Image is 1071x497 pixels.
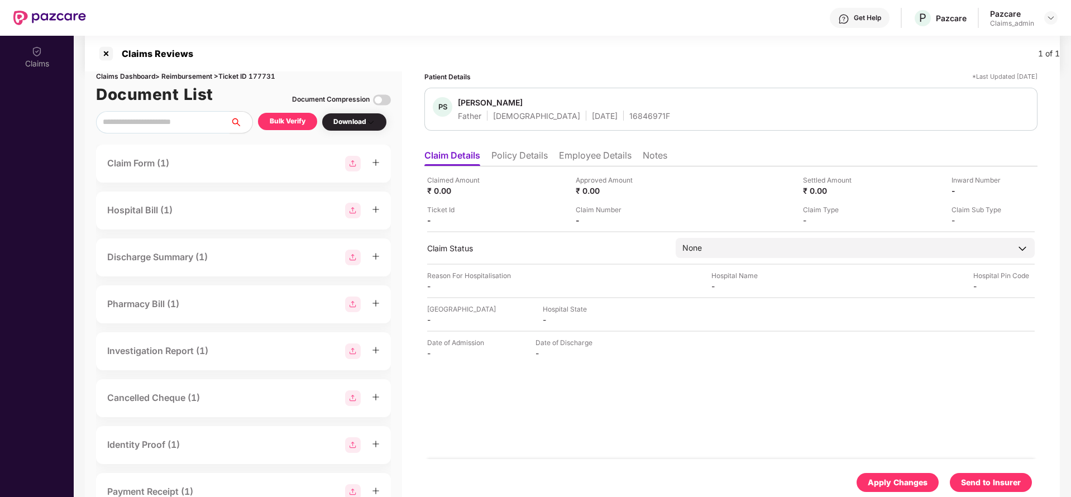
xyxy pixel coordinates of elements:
li: Policy Details [491,150,548,166]
div: Approved Amount [576,175,637,185]
div: [PERSON_NAME] [458,97,523,108]
div: Get Help [854,13,881,22]
div: Pazcare [990,8,1034,19]
img: svg+xml;base64,PHN2ZyBpZD0iR3JvdXBfMjg4MTMiIGRhdGEtbmFtZT0iR3JvdXAgMjg4MTMiIHhtbG5zPSJodHRwOi8vd3... [345,343,361,359]
div: Claimed Amount [427,175,489,185]
div: Claim Number [576,204,637,215]
div: Download [333,117,375,127]
div: ₹ 0.00 [427,185,489,196]
img: svg+xml;base64,PHN2ZyBpZD0iRHJvcGRvd24tMzJ4MzIiIHhtbG5zPSJodHRwOi8vd3d3LnczLm9yZy8yMDAwL3N2ZyIgd2... [1046,13,1055,22]
div: Investigation Report (1) [107,344,208,358]
img: svg+xml;base64,PHN2ZyBpZD0iR3JvdXBfMjg4MTMiIGRhdGEtbmFtZT0iR3JvdXAgMjg4MTMiIHhtbG5zPSJodHRwOi8vd3... [345,250,361,265]
img: downArrowIcon [1017,243,1028,254]
div: *Last Updated [DATE] [972,71,1037,82]
div: ₹ 0.00 [576,185,637,196]
span: plus [372,159,380,166]
div: Reason For Hospitalisation [427,270,511,281]
img: svg+xml;base64,PHN2ZyBpZD0iSGVscC0zMngzMiIgeG1sbnM9Imh0dHA6Ly93d3cudzMub3JnLzIwMDAvc3ZnIiB3aWR0aD... [838,13,849,25]
div: Date of Discharge [535,337,597,348]
span: plus [372,346,380,354]
div: 16846971F [629,111,670,121]
img: svg+xml;base64,PHN2ZyBpZD0iR3JvdXBfMjg4MTMiIGRhdGEtbmFtZT0iR3JvdXAgMjg4MTMiIHhtbG5zPSJodHRwOi8vd3... [345,156,361,171]
li: Employee Details [559,150,632,166]
div: Pharmacy Bill (1) [107,297,179,311]
span: plus [372,440,380,448]
span: P [919,11,926,25]
div: 1 of 1 [1038,47,1060,60]
div: - [952,215,1013,226]
div: Claim Status [427,243,664,254]
div: Cancelled Cheque (1) [107,391,200,405]
div: ₹ 0.00 [803,185,864,196]
img: svg+xml;base64,PHN2ZyBpZD0iVG9nZ2xlLTMyeDMyIiB4bWxucz0iaHR0cDovL3d3dy53My5vcmcvMjAwMC9zdmciIHdpZH... [373,91,391,109]
img: svg+xml;base64,PHN2ZyBpZD0iRHJvcGRvd24tMzJ4MzIiIHhtbG5zPSJodHRwOi8vd3d3LnczLm9yZy8yMDAwL3N2ZyIgd2... [366,118,375,127]
img: svg+xml;base64,PHN2ZyBpZD0iQ2xhaW0iIHhtbG5zPSJodHRwOi8vd3d3LnczLm9yZy8yMDAwL3N2ZyIgd2lkdGg9IjIwIi... [31,46,42,57]
div: Father [458,111,481,121]
img: svg+xml;base64,PHN2ZyBpZD0iR3JvdXBfMjg4MTMiIGRhdGEtbmFtZT0iR3JvdXAgMjg4MTMiIHhtbG5zPSJodHRwOi8vd3... [345,297,361,312]
img: New Pazcare Logo [13,11,86,25]
div: Settled Amount [803,175,864,185]
span: plus [372,252,380,260]
div: - [427,314,489,325]
span: plus [372,206,380,213]
li: Notes [643,150,667,166]
div: [GEOGRAPHIC_DATA] [427,304,496,314]
div: Hospital Bill (1) [107,203,173,217]
div: Hospital Name [711,270,773,281]
div: - [711,281,773,291]
div: Claim Form (1) [107,156,169,170]
div: PS [433,97,452,117]
div: Hospital State [543,304,604,314]
div: Claim Type [803,204,864,215]
div: Claims_admin [990,19,1034,28]
img: svg+xml;base64,PHN2ZyBpZD0iR3JvdXBfMjg4MTMiIGRhdGEtbmFtZT0iR3JvdXAgMjg4MTMiIHhtbG5zPSJodHRwOi8vd3... [345,203,361,218]
div: None [682,242,702,254]
span: plus [372,487,380,495]
div: - [952,185,1013,196]
img: svg+xml;base64,PHN2ZyBpZD0iR3JvdXBfMjg4MTMiIGRhdGEtbmFtZT0iR3JvdXAgMjg4MTMiIHhtbG5zPSJodHRwOi8vd3... [345,390,361,406]
div: - [427,281,489,291]
div: Claim Sub Type [952,204,1013,215]
div: - [803,215,864,226]
div: Inward Number [952,175,1013,185]
div: Claims Dashboard > Reimbursement > Ticket ID 177731 [96,71,391,82]
button: search [230,111,253,133]
div: Discharge Summary (1) [107,250,208,264]
div: Hospital Pin Code [973,270,1035,281]
h1: Document List [96,82,213,107]
div: - [973,281,1035,291]
div: Patient Details [424,71,471,82]
div: Identity Proof (1) [107,438,180,452]
div: [DATE] [592,111,618,121]
div: [DEMOGRAPHIC_DATA] [493,111,580,121]
div: - [427,348,489,359]
div: Ticket Id [427,204,489,215]
div: Document Compression [292,94,370,105]
span: plus [372,299,380,307]
div: - [427,215,489,226]
div: - [535,348,597,359]
div: Claims Reviews [115,48,193,59]
span: search [230,118,252,127]
img: svg+xml;base64,PHN2ZyBpZD0iR3JvdXBfMjg4MTMiIGRhdGEtbmFtZT0iR3JvdXAgMjg4MTMiIHhtbG5zPSJodHRwOi8vd3... [345,437,361,453]
div: - [543,314,604,325]
div: Date of Admission [427,337,489,348]
li: Claim Details [424,150,480,166]
div: Apply Changes [868,476,927,489]
span: plus [372,393,380,401]
div: Pazcare [936,13,967,23]
div: Send to Insurer [961,476,1021,489]
div: - [576,215,637,226]
div: Bulk Verify [270,116,305,127]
